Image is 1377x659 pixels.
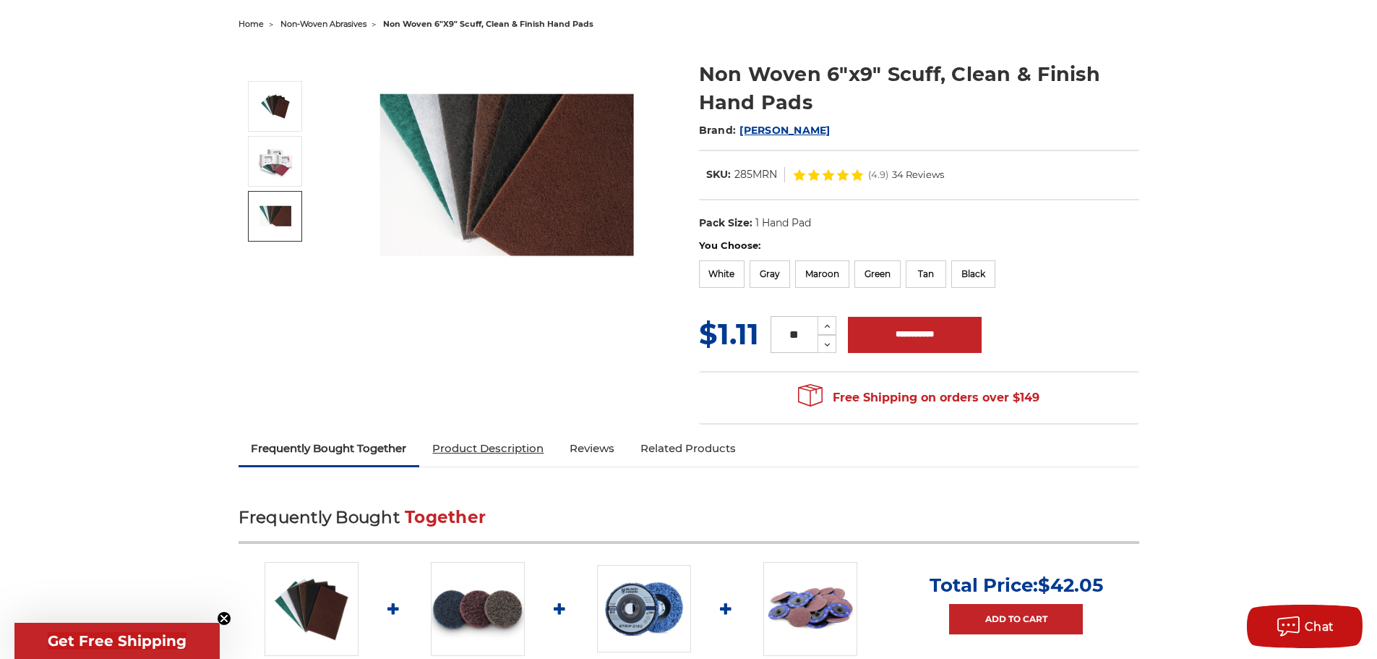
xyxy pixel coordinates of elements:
[14,623,220,659] div: Get Free ShippingClose teaser
[280,19,366,29] a: non-woven abrasives
[739,124,830,137] a: [PERSON_NAME]
[419,433,557,464] a: Product Description
[734,167,777,182] dd: 285MRN
[239,19,264,29] a: home
[1305,620,1334,634] span: Chat
[699,124,737,137] span: Brand:
[699,60,1139,116] h1: Non Woven 6"x9" Scuff, Clean & Finish Hand Pads
[699,316,759,352] span: $1.11
[265,562,359,656] img: Non Woven 6"x9" Scuff, Clean & Finish Hand Pads
[557,433,627,464] a: Reviews
[868,170,888,179] span: (4.9)
[755,216,811,231] dd: 1 Hand Pad
[239,433,420,464] a: Frequently Bought Together
[892,170,944,179] span: 34 Reviews
[699,239,1139,253] label: You Choose:
[362,69,651,286] img: Non Woven 6"x9" Scuff, Clean & Finish Hand Pads
[930,574,1103,597] p: Total Price:
[239,507,400,527] span: Frequently Bought
[706,167,731,182] dt: SKU:
[383,19,593,29] span: non woven 6"x9" scuff, clean & finish hand pads
[1038,574,1103,597] span: $42.05
[257,203,293,230] img: Non Woven 6"x9" Scuff, Clean & Finish Hand Pads
[48,632,186,650] span: Get Free Shipping
[257,88,293,124] img: Non Woven 6"x9" Scuff, Clean & Finish Hand Pads
[217,611,231,626] button: Close teaser
[627,433,749,464] a: Related Products
[798,383,1039,412] span: Free Shipping on orders over $149
[699,216,752,231] dt: Pack Size:
[257,144,293,179] img: Non Woven 6"x9" Scuff, Clean & Finish Hand Pads
[1247,605,1363,648] button: Chat
[949,604,1083,634] a: Add to Cart
[405,507,486,527] span: Together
